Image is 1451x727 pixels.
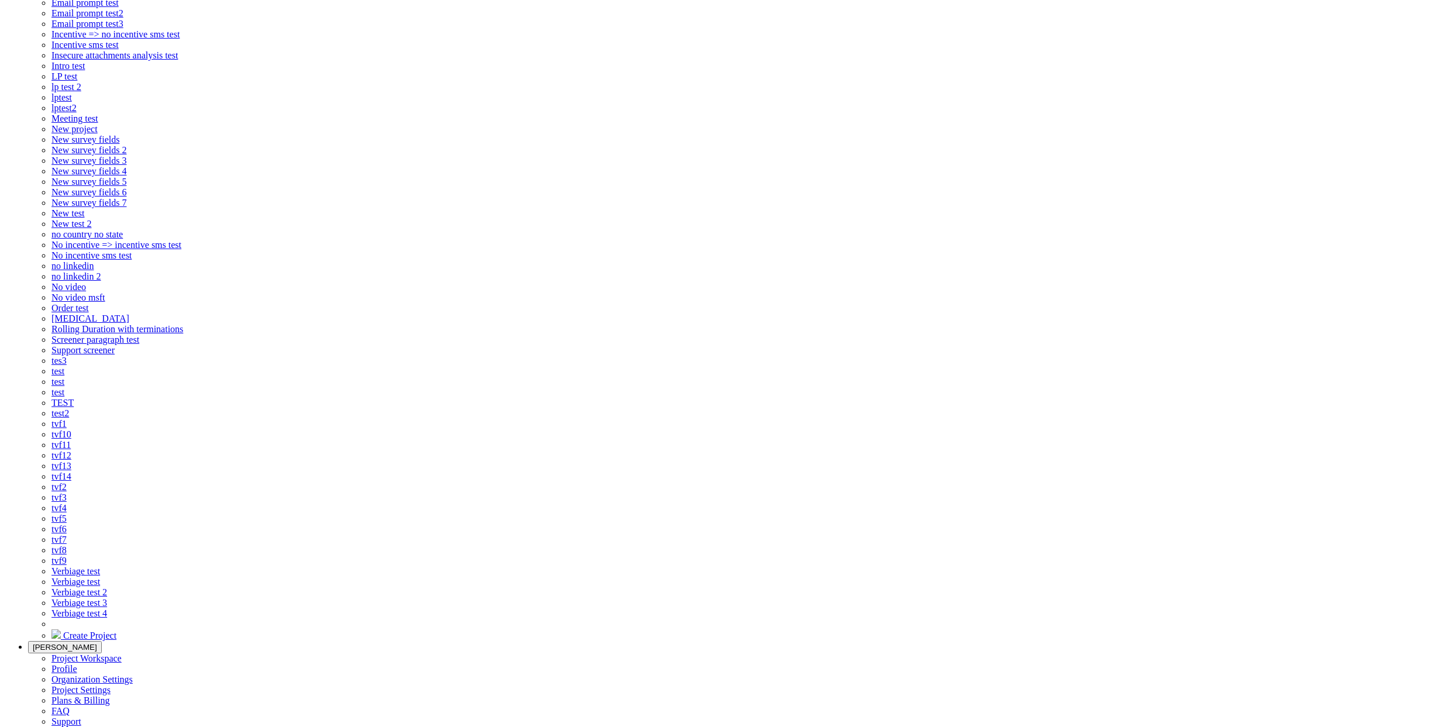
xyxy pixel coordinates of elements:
span: Support screener [51,345,115,355]
a: LP test [51,71,77,81]
a: tvf2 [51,482,67,492]
span: tvf6 [51,524,67,534]
span: [PERSON_NAME] [33,643,97,652]
a: Verbiage test 2 [51,587,107,597]
a: test [51,387,64,397]
span: New survey fields 7 [51,198,126,208]
a: FAQ [51,706,70,716]
a: no country no state [51,229,123,239]
a: New test 2 [51,219,91,229]
a: Email prompt test3 [51,19,123,29]
iframe: Chat Widget [1392,671,1451,727]
a: tvf12 [51,450,71,460]
span: tvf4 [51,503,67,513]
a: Rolling Duration with terminations [51,324,183,334]
a: No video msft [51,292,105,302]
a: test [51,377,64,387]
a: tvf14 [51,471,71,481]
a: test2 [51,408,69,418]
a: tvf11 [51,440,71,450]
a: Meeting test [51,113,98,123]
span: tvf9 [51,556,67,566]
a: Intro test [51,61,85,71]
a: New survey fields 6 [51,187,126,197]
a: New survey fields 5 [51,177,126,187]
span: tvf10 [51,429,71,439]
a: Organization Settings [51,674,133,684]
span: lptest [51,92,72,102]
a: New test [51,208,84,218]
a: Verbiage test 3 [51,598,107,608]
a: tvf8 [51,545,67,555]
img: plus.svg [51,629,61,639]
a: test [51,366,64,376]
a: lp test 2 [51,82,81,92]
a: No video [51,282,86,292]
span: Screener paragraph test [51,335,139,344]
a: New survey fields 2 [51,145,126,155]
a: no linkedin [51,261,94,271]
a: No incentive => incentive sms test [51,240,181,250]
a: New survey fields [51,135,119,144]
a: tes3 [51,356,67,366]
a: lptest2 [51,103,77,113]
a: Verbiage test [51,566,100,576]
a: Insecure attachments analysis test [51,50,178,60]
a: Create Project [51,630,116,640]
a: tvf3 [51,492,67,502]
a: Incentive => no incentive sms test [51,29,180,39]
span: Verbiage test [51,577,100,587]
a: no linkedin 2 [51,271,101,281]
a: New project [51,124,98,134]
a: Verbiage test 4 [51,608,107,618]
a: Plans & Billing [51,695,110,705]
a: tvf5 [51,514,67,523]
span: No incentive sms test [51,250,132,260]
span: Create Project [63,630,116,640]
a: Order test [51,303,89,313]
a: [MEDICAL_DATA] [51,313,129,323]
span: tvf13 [51,461,71,471]
a: Project Settings [51,685,111,695]
span: New survey fields 4 [51,166,126,176]
a: Incentive sms test [51,40,119,50]
a: tvf1 [51,419,67,429]
a: Email prompt test2 [51,8,123,18]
